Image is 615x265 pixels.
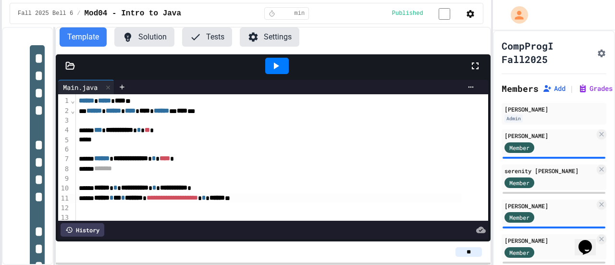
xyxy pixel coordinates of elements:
span: Member [509,213,529,222]
div: [PERSON_NAME] [504,202,595,210]
div: Content is published and visible to students [392,7,462,19]
div: serenity [PERSON_NAME] [504,166,595,175]
span: / [77,10,80,17]
span: Fall 2025 Bell 6 [18,10,73,17]
h2: Members [502,82,539,95]
button: Grades [578,84,613,93]
div: [PERSON_NAME] [504,105,603,114]
span: Published [392,10,423,17]
div: My Account [501,4,530,26]
span: | [569,83,574,94]
span: min [295,10,305,17]
span: Mod04 - Intro to Java [84,8,181,19]
input: publish toggle [427,8,462,20]
h1: CompProgI Fall2025 [502,39,593,66]
button: Assignment Settings [597,47,606,58]
div: [PERSON_NAME] [504,131,595,140]
div: Admin [504,114,523,123]
div: [PERSON_NAME] [504,236,595,245]
span: Member [509,143,529,152]
iframe: chat widget [575,227,605,255]
span: Member [509,248,529,257]
button: Add [542,84,566,93]
span: Member [509,178,529,187]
